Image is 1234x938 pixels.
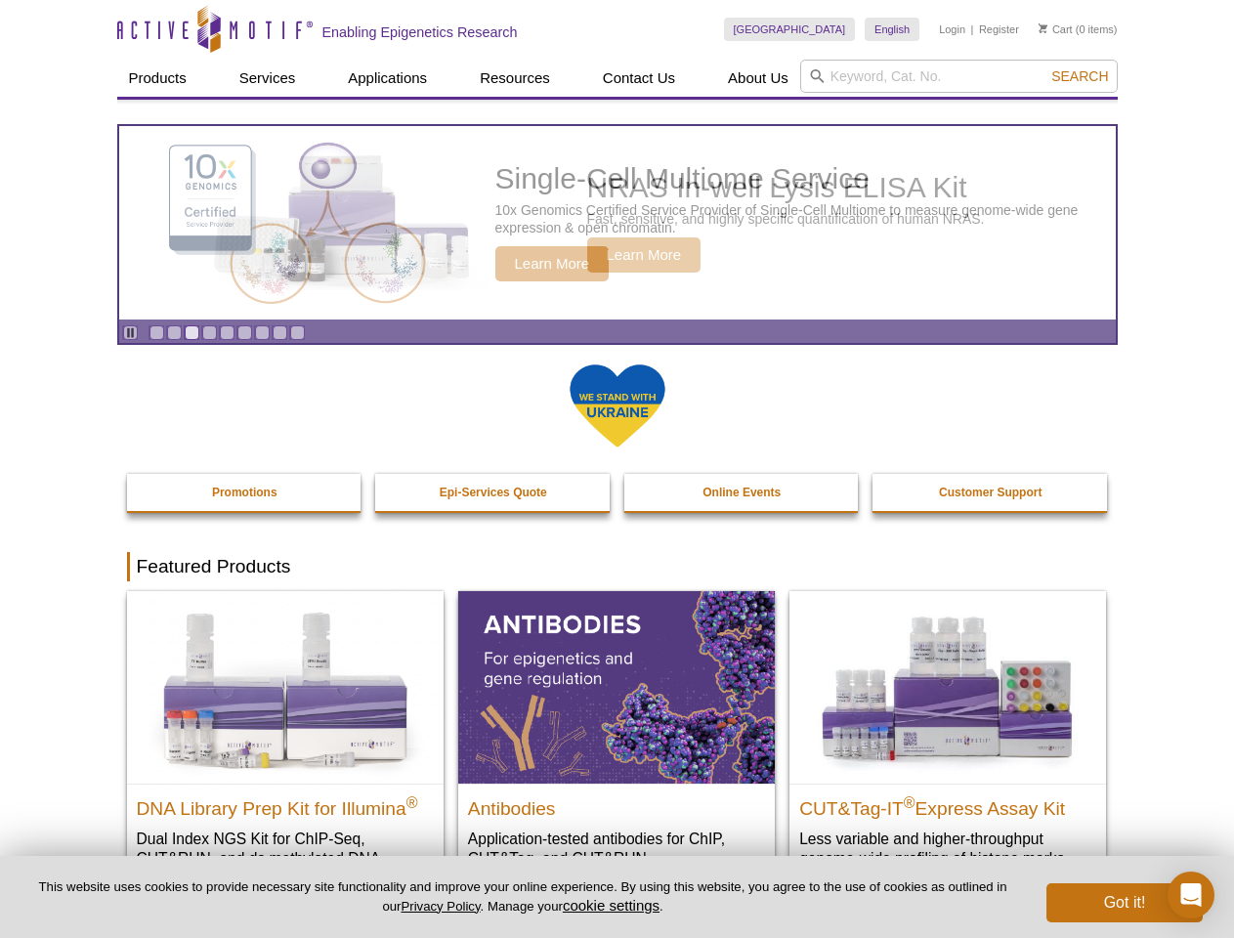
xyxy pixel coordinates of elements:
[212,486,277,499] strong: Promotions
[127,591,444,907] a: DNA Library Prep Kit for Illumina DNA Library Prep Kit for Illumina® Dual Index NGS Kit for ChIP-...
[127,591,444,783] img: DNA Library Prep Kit for Illumina
[336,60,439,97] a: Applications
[1046,883,1203,922] button: Got it!
[149,325,164,340] a: Go to slide 1
[724,18,856,41] a: [GEOGRAPHIC_DATA]
[127,474,363,511] a: Promotions
[716,60,800,97] a: About Us
[789,591,1106,783] img: CUT&Tag-IT® Express Assay Kit
[167,325,182,340] a: Go to slide 2
[440,486,547,499] strong: Epi-Services Quote
[872,474,1109,511] a: Customer Support
[117,60,198,97] a: Products
[468,60,562,97] a: Resources
[202,325,217,340] a: Go to slide 4
[406,793,418,810] sup: ®
[220,325,234,340] a: Go to slide 5
[979,22,1019,36] a: Register
[228,60,308,97] a: Services
[468,789,765,819] h2: Antibodies
[458,591,775,783] img: All Antibodies
[185,325,199,340] a: Go to slide 3
[624,474,861,511] a: Online Events
[1045,67,1114,85] button: Search
[290,325,305,340] a: Go to slide 9
[495,201,1106,236] p: 10x Genomics Certified Service Provider of Single-Cell Multiome to measure genome-wide gene expre...
[322,23,518,41] h2: Enabling Epigenetics Research
[799,829,1096,869] p: Less variable and higher-throughput genome-wide profiling of histone marks​.
[495,164,1106,193] h2: Single-Cell Multiome Service
[1039,22,1073,36] a: Cart
[237,325,252,340] a: Go to slide 6
[119,126,1116,320] a: Single-Cell Multiome Service Single-Cell Multiome Service 10x Genomics Certified Service Provider...
[495,246,610,281] span: Learn More
[31,878,1014,916] p: This website uses cookies to provide necessary site functionality and improve your online experie...
[273,325,287,340] a: Go to slide 8
[127,552,1108,581] h2: Featured Products
[468,829,765,869] p: Application-tested antibodies for ChIP, CUT&Tag, and CUT&RUN.
[563,897,660,914] button: cookie settings
[1168,872,1214,918] div: Open Intercom Messenger
[123,325,138,340] a: Toggle autoplay
[789,591,1106,887] a: CUT&Tag-IT® Express Assay Kit CUT&Tag-IT®Express Assay Kit Less variable and higher-throughput ge...
[375,474,612,511] a: Epi-Services Quote
[1039,23,1047,33] img: Your Cart
[939,22,965,36] a: Login
[150,134,444,313] img: Single-Cell Multiome Service
[255,325,270,340] a: Go to slide 7
[569,362,666,449] img: We Stand With Ukraine
[800,60,1118,93] input: Keyword, Cat. No.
[119,126,1116,320] article: Single-Cell Multiome Service
[401,899,480,914] a: Privacy Policy
[702,486,781,499] strong: Online Events
[591,60,687,97] a: Contact Us
[1039,18,1118,41] li: (0 items)
[137,789,434,819] h2: DNA Library Prep Kit for Illumina
[1051,68,1108,84] span: Search
[137,829,434,888] p: Dual Index NGS Kit for ChIP-Seq, CUT&RUN, and ds methylated DNA assays.
[939,486,1042,499] strong: Customer Support
[904,793,915,810] sup: ®
[865,18,919,41] a: English
[458,591,775,887] a: All Antibodies Antibodies Application-tested antibodies for ChIP, CUT&Tag, and CUT&RUN.
[799,789,1096,819] h2: CUT&Tag-IT Express Assay Kit
[971,18,974,41] li: |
